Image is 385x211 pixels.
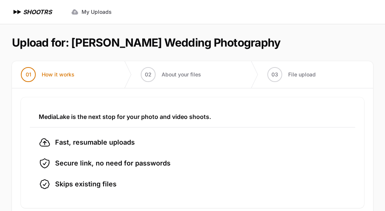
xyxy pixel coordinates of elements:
button: 02 About your files [132,61,210,88]
a: SHOOTRS SHOOTRS [12,7,52,16]
button: 01 How it works [12,61,83,88]
span: 02 [145,71,152,78]
a: My Uploads [67,5,116,19]
span: Skips existing files [55,179,117,189]
span: File upload [288,71,316,78]
span: Fast, resumable uploads [55,137,135,148]
h3: MediaLake is the next stop for your photo and video shoots. [39,112,346,121]
h1: SHOOTRS [23,7,52,16]
span: Secure link, no need for passwords [55,158,171,169]
button: 03 File upload [258,61,325,88]
span: 01 [26,71,31,78]
span: My Uploads [82,8,112,16]
h1: Upload for: [PERSON_NAME] Wedding Photography [12,36,280,49]
span: How it works [42,71,74,78]
span: 03 [271,71,278,78]
span: About your files [162,71,201,78]
img: SHOOTRS [12,7,23,16]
